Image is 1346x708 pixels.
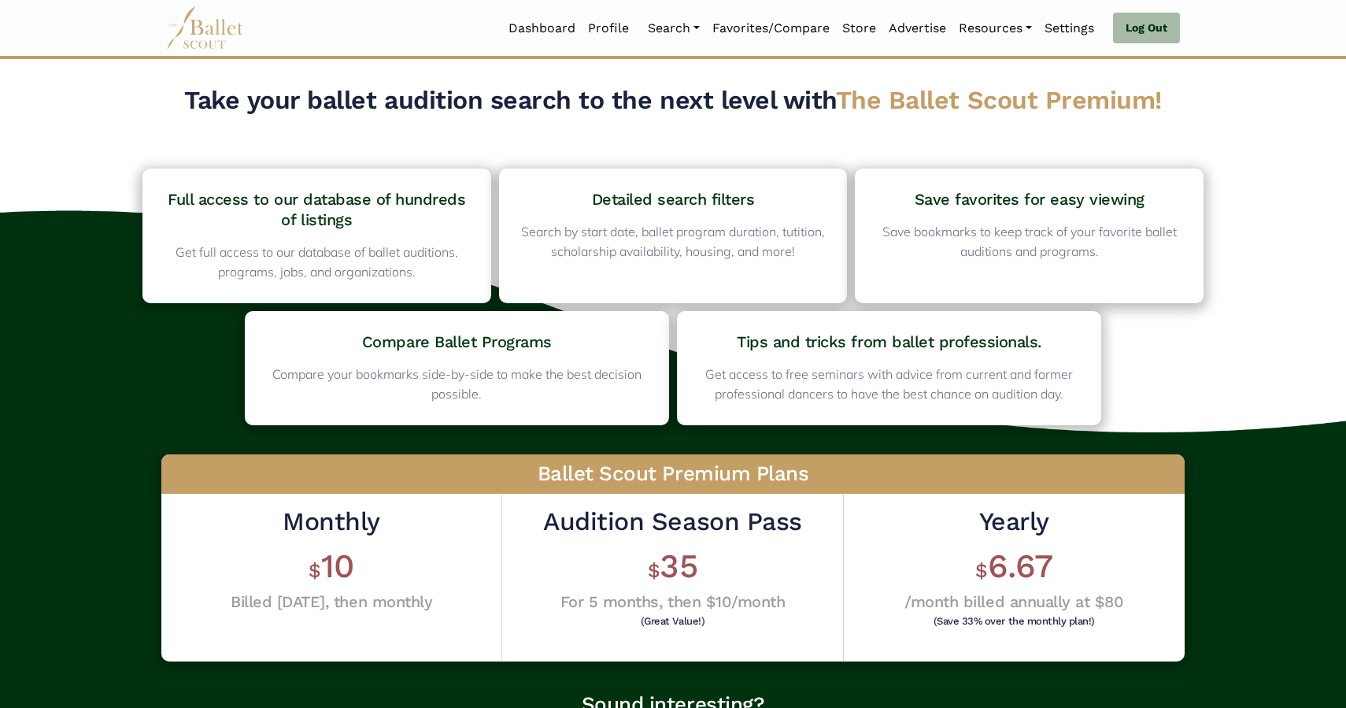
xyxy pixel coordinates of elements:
p: Get access to free seminars with advice from current and former professional dancers to have the ... [697,365,1081,405]
h4: Save favorites for easy viewing [875,189,1183,209]
h3: Ballet Scout Premium Plans [161,454,1185,494]
h2: Take your ballet audition search to the next level with [135,84,1211,117]
a: Advertise [882,12,952,45]
h4: For 5 months, then $10/month [543,591,801,612]
h1: 10 [231,545,432,588]
a: Settings [1038,12,1100,45]
h6: (Great Value!) [547,616,797,626]
h4: Tips and tricks from ballet professionals. [697,332,1081,352]
h2: Audition Season Pass [543,506,801,539]
h1: 35 [543,545,801,588]
p: Search by start date, ballet program duration, tutition, scholarship availability, housing, and m... [520,222,827,262]
p: Compare your bookmarks side-by-side to make the best decision possible. [265,365,649,405]
h4: Billed [DATE], then monthly [231,591,432,612]
p: Get full access to our database of ballet auditions, programs, jobs, and organizations. [163,243,471,283]
h4: /month billed annually at $80 [904,591,1123,612]
a: Search [642,12,706,45]
a: Resources [952,12,1038,45]
span: $ [648,559,660,582]
a: Log Out [1113,13,1180,44]
h6: (Save 33% over the monthly plan!) [908,616,1119,626]
span: $ [975,559,988,582]
span: The Ballet Scout Premium! [836,85,1162,115]
a: Dashboard [502,12,582,45]
h4: Full access to our database of hundreds of listings [163,189,471,230]
h4: Detailed search filters [520,189,827,209]
a: Profile [582,12,635,45]
p: Save bookmarks to keep track of your favorite ballet auditions and programs. [875,222,1183,262]
h2: Yearly [904,506,1123,539]
a: Store [836,12,882,45]
span: $ [309,559,321,582]
a: Favorites/Compare [706,12,836,45]
span: 6.67 [988,547,1053,585]
h2: Monthly [231,506,432,539]
h4: Compare Ballet Programs [265,332,649,352]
